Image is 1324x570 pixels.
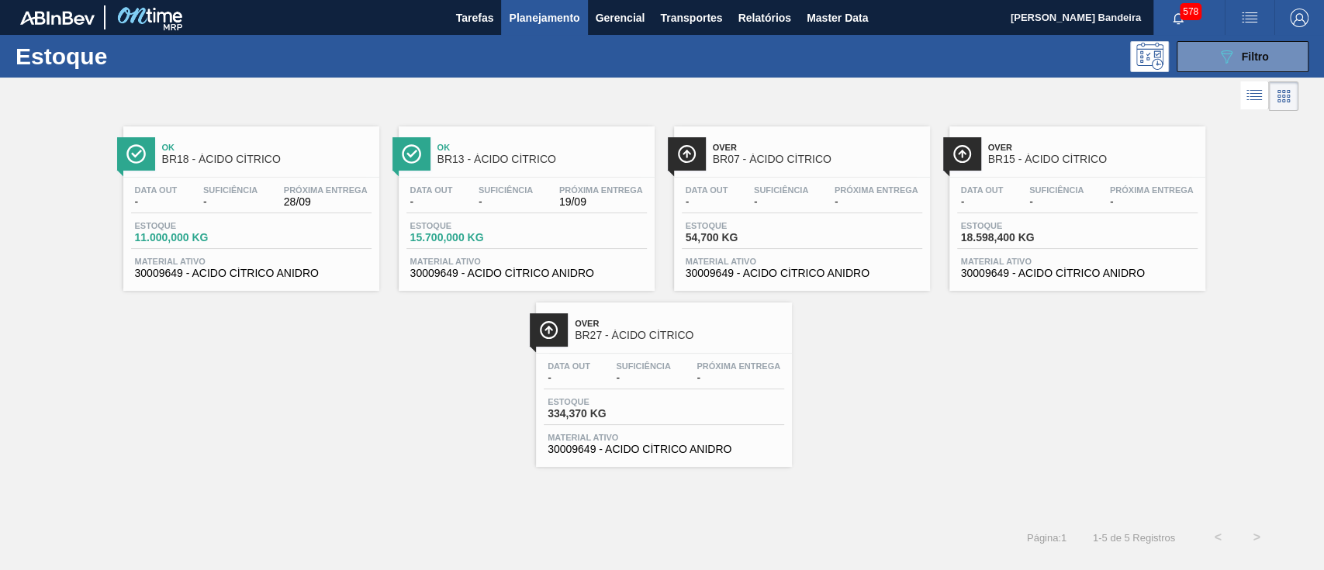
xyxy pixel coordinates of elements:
[548,433,780,442] span: Material ativo
[988,154,1198,165] span: BR15 - ÁCIDO CÍTRICO
[1130,41,1169,72] div: Pogramando: nenhum usuário selecionado
[410,268,643,279] span: 30009649 - ACIDO CÍTRICO ANIDRO
[410,185,453,195] span: Data out
[686,196,728,208] span: -
[559,185,643,195] span: Próxima Entrega
[548,444,780,455] span: 30009649 - ACIDO CÍTRICO ANIDRO
[686,232,794,244] span: 54,700 KG
[548,397,656,406] span: Estoque
[1029,196,1084,208] span: -
[686,257,918,266] span: Material ativo
[437,143,647,152] span: Ok
[162,143,372,152] span: Ok
[509,9,579,27] span: Planejamento
[203,185,258,195] span: Suficiência
[1237,518,1276,557] button: >
[135,257,368,266] span: Material ativo
[988,143,1198,152] span: Over
[1240,9,1259,27] img: userActions
[738,9,790,27] span: Relatórios
[284,196,368,208] span: 28/09
[677,144,697,164] img: Ícone
[387,115,662,291] a: ÍconeOkBR13 - ÁCIDO CÍTRICOData out-Suficiência-Próxima Entrega19/09Estoque15.700,000 KGMaterial ...
[479,185,533,195] span: Suficiência
[1290,9,1308,27] img: Logout
[402,144,421,164] img: Ícone
[135,221,244,230] span: Estoque
[479,196,533,208] span: -
[1242,50,1269,63] span: Filtro
[961,257,1194,266] span: Material ativo
[410,196,453,208] span: -
[686,268,918,279] span: 30009649 - ACIDO CÍTRICO ANIDRO
[1269,81,1298,111] div: Visão em Cards
[112,115,387,291] a: ÍconeOkBR18 - ÁCIDO CÍTRICOData out-Suficiência-Próxima Entrega28/09Estoque11.000,000 KGMaterial ...
[1180,3,1201,20] span: 578
[952,144,972,164] img: Ícone
[835,185,918,195] span: Próxima Entrega
[20,11,95,25] img: TNhmsLtSVTkK8tSr43FrP2fwEKptu5GPRR3wAAAABJRU5ErkJggg==
[961,196,1004,208] span: -
[961,268,1194,279] span: 30009649 - ACIDO CÍTRICO ANIDRO
[524,291,800,467] a: ÍconeOverBR27 - ÁCIDO CÍTRICOData out-Suficiência-Próxima Entrega-Estoque334,370 KGMaterial ativo...
[559,196,643,208] span: 19/09
[961,221,1070,230] span: Estoque
[596,9,645,27] span: Gerencial
[203,196,258,208] span: -
[686,221,794,230] span: Estoque
[754,196,808,208] span: -
[697,361,780,371] span: Próxima Entrega
[410,221,519,230] span: Estoque
[410,232,519,244] span: 15.700,000 KG
[686,185,728,195] span: Data out
[616,361,670,371] span: Suficiência
[437,154,647,165] span: BR13 - ÁCIDO CÍTRICO
[1029,185,1084,195] span: Suficiência
[938,115,1213,291] a: ÍconeOverBR15 - ÁCIDO CÍTRICOData out-Suficiência-Próxima Entrega-Estoque18.598,400 KGMaterial at...
[1177,41,1308,72] button: Filtro
[754,185,808,195] span: Suficiência
[16,47,243,65] h1: Estoque
[135,185,178,195] span: Data out
[284,185,368,195] span: Próxima Entrega
[807,9,868,27] span: Master Data
[961,185,1004,195] span: Data out
[548,408,656,420] span: 334,370 KG
[1240,81,1269,111] div: Visão em Lista
[162,154,372,165] span: BR18 - ÁCIDO CÍTRICO
[135,232,244,244] span: 11.000,000 KG
[548,372,590,384] span: -
[1090,532,1175,544] span: 1 - 5 de 5 Registros
[575,330,784,341] span: BR27 - ÁCIDO CÍTRICO
[126,144,146,164] img: Ícone
[713,154,922,165] span: BR07 - ÁCIDO CÍTRICO
[1027,532,1066,544] span: Página : 1
[1110,196,1194,208] span: -
[1110,185,1194,195] span: Próxima Entrega
[835,196,918,208] span: -
[456,9,494,27] span: Tarefas
[548,361,590,371] span: Data out
[539,320,558,340] img: Ícone
[616,372,670,384] span: -
[135,268,368,279] span: 30009649 - ACIDO CÍTRICO ANIDRO
[660,9,722,27] span: Transportes
[1153,7,1203,29] button: Notificações
[713,143,922,152] span: Over
[697,372,780,384] span: -
[961,232,1070,244] span: 18.598,400 KG
[410,257,643,266] span: Material ativo
[575,319,784,328] span: Over
[1198,518,1237,557] button: <
[662,115,938,291] a: ÍconeOverBR07 - ÁCIDO CÍTRICOData out-Suficiência-Próxima Entrega-Estoque54,700 KGMaterial ativo3...
[135,196,178,208] span: -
